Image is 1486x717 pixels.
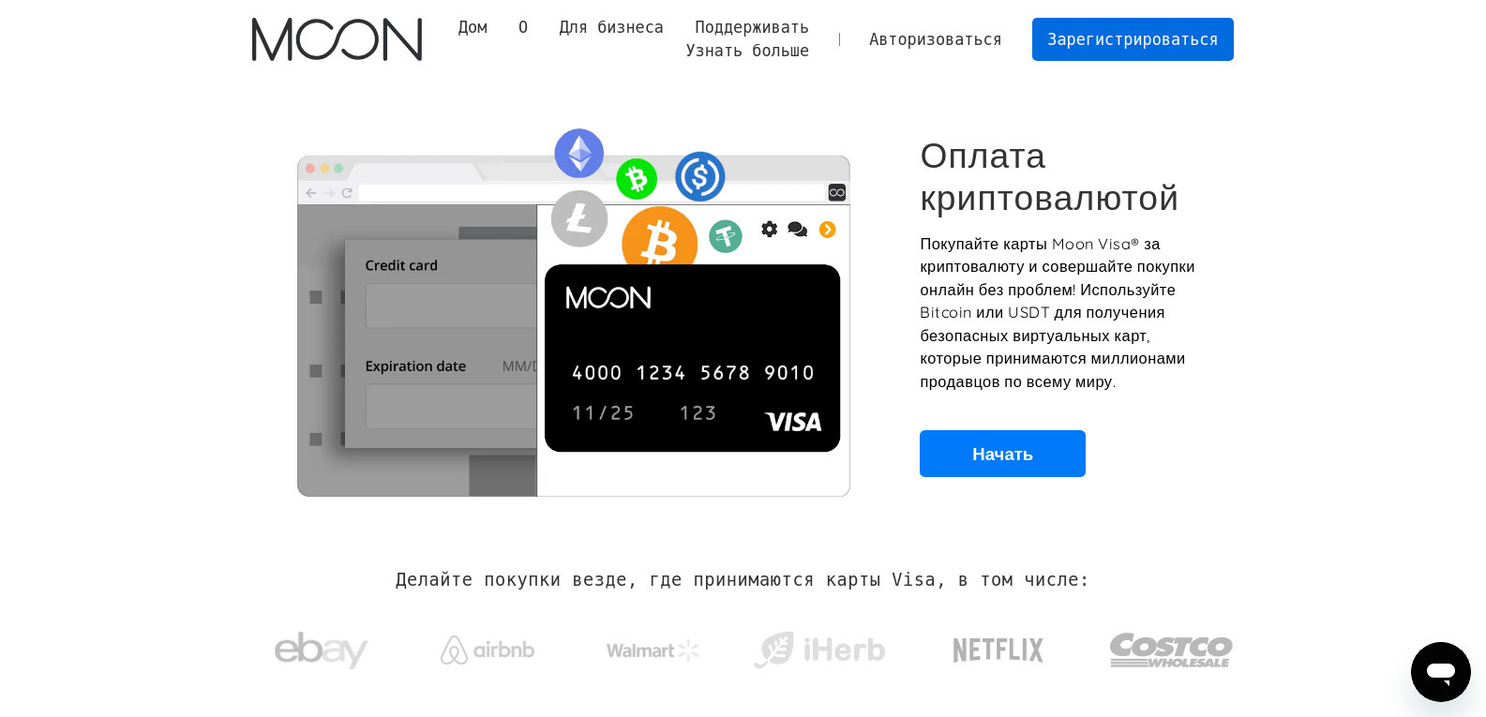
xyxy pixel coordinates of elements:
[441,635,534,665] img: Airbnb
[972,442,1033,465] font: Начать
[544,16,680,39] div: Для бизнеса
[275,621,368,680] img: eBay
[1109,615,1235,685] img: Костко
[685,41,809,60] font: Узнать больше
[518,18,528,37] font: О
[252,18,422,61] img: Логотип Луны
[915,608,1083,683] a: Нетфликс
[443,16,503,39] a: Дом
[252,603,392,690] a: eBay
[853,19,1017,60] a: Авторизоваться
[920,234,1195,391] font: Покупайте карты Moon Visa® за криптовалюту и совершайте покупки онлайн без проблем! Используйте B...
[396,570,1089,590] font: Делайте покупки везде, где принимаются карты Visa, в том числе:
[458,18,487,37] font: Дом
[1411,642,1471,702] iframe: Кнопка запуска окна обмена сообщениями
[607,639,700,662] img: Walmart
[560,18,664,37] font: Для бизнеса
[417,617,557,674] a: Airbnb
[869,30,1002,49] font: Авторизоваться
[952,627,1045,674] img: Нетфликс
[749,607,889,684] a: iHerb
[583,620,723,671] a: Walmart
[749,626,889,675] img: iHerb
[252,115,894,496] img: Карты Moon Card позволяют вам тратить криптовалюту везде, где принимается Visa.
[696,18,809,37] font: Поддерживать
[680,16,825,39] div: Поддерживать
[252,18,422,61] a: дом
[670,39,825,63] div: Узнать больше
[1032,18,1235,60] a: Зарегистрироваться
[920,133,1179,218] font: Оплата криптовалютой
[920,430,1086,477] a: Начать
[1047,30,1218,49] font: Зарегистрироваться
[1109,596,1235,695] a: Костко
[503,16,544,39] div: О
